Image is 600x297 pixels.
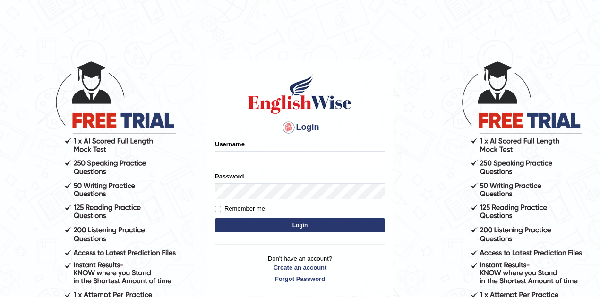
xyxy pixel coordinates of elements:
[215,218,385,232] button: Login
[215,172,244,181] label: Password
[246,73,354,115] img: Logo of English Wise sign in for intelligent practice with AI
[215,254,385,283] p: Don't have an account?
[215,263,385,272] a: Create an account
[215,206,221,212] input: Remember me
[215,120,385,135] h4: Login
[215,274,385,283] a: Forgot Password
[215,140,245,149] label: Username
[215,204,265,213] label: Remember me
